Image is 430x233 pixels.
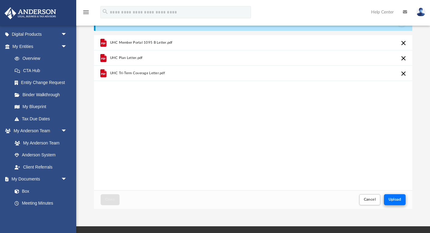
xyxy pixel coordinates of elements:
[4,40,76,53] a: My Entitiesarrow_drop_down
[110,56,143,60] span: UHC Plan Letter.pdf
[9,89,76,101] a: Binder Walkthrough
[94,35,412,190] div: grid
[94,35,412,209] div: Upload
[4,125,73,137] a: My Anderson Teamarrow_drop_down
[9,77,76,89] a: Entity Change Request
[9,149,73,161] a: Anderson System
[4,173,73,185] a: My Documentsarrow_drop_down
[9,197,73,209] a: Meeting Minutes
[9,185,70,197] a: Box
[61,28,73,41] span: arrow_drop_down
[102,8,109,15] i: search
[364,198,376,201] span: Cancel
[400,39,407,47] button: Cancel this upload
[110,71,165,75] span: UHC Tri-Term Coverage Letter.pdf
[110,41,173,45] span: UHC Member Portal 1095 B Letter.pdf
[359,194,381,205] button: Cancel
[61,125,73,137] span: arrow_drop_down
[61,40,73,53] span: arrow_drop_down
[9,64,76,77] a: CTA Hub
[3,7,58,19] img: Anderson Advisors Platinum Portal
[9,209,70,221] a: Forms Library
[9,53,76,65] a: Overview
[61,173,73,186] span: arrow_drop_down
[416,8,425,16] img: User Pic
[9,113,76,125] a: Tax Due Dates
[4,28,76,41] a: Digital Productsarrow_drop_down
[9,137,70,149] a: My Anderson Team
[9,101,73,113] a: My Blueprint
[105,198,115,201] span: Close
[101,194,120,205] button: Close
[9,161,73,173] a: Client Referrals
[389,198,401,201] span: Upload
[384,194,406,205] button: Upload
[82,12,90,16] a: menu
[400,70,407,77] button: Cancel this upload
[400,55,407,62] button: Cancel this upload
[82,9,90,16] i: menu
